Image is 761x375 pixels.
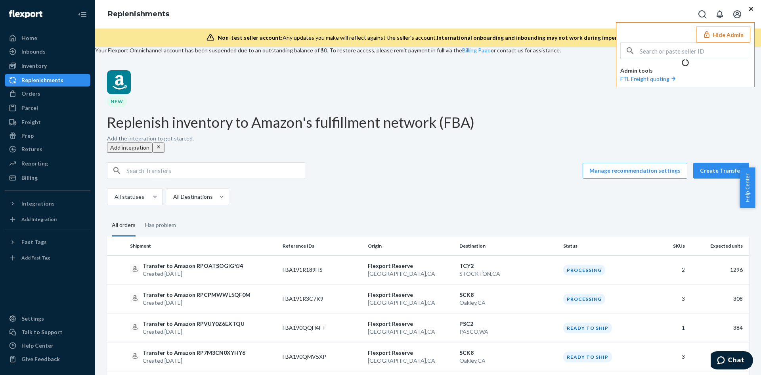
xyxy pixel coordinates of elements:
div: New [107,96,127,107]
button: Talk to Support [5,326,90,338]
button: Manage recommendation settings [583,163,687,179]
a: Replenishments [108,10,169,18]
div: All Destinations [173,193,213,201]
button: Add integration [107,142,153,153]
button: Integrations [5,197,90,210]
p: Oakley , CA [459,357,557,365]
th: Origin [365,237,456,256]
button: close [153,142,164,153]
td: 308 [688,285,749,313]
button: Close Navigation [75,6,90,22]
div: Any updates you make will reflect against the seller's account. [218,34,642,42]
a: Billing [5,171,90,184]
div: Freight [21,118,41,126]
p: Your Flexport Omnichannel account has been suspended due to an outstanding balance of $ 0 . To re... [95,46,761,54]
div: Replenishments [21,76,63,84]
th: Status [560,237,645,256]
p: [GEOGRAPHIC_DATA] , CA [368,299,453,307]
a: Billing Page [462,47,491,54]
td: FBA191R3C7K9 [279,285,365,313]
input: All statuses [114,193,115,201]
p: STOCKTON , CA [459,270,557,278]
a: Inbounds [5,45,90,58]
input: All Destinations [172,193,173,201]
td: 1296 [688,256,749,285]
div: Processing [563,265,605,275]
p: PASCO , WA [459,328,557,336]
div: Fast Tags [21,238,47,246]
button: Fast Tags [5,236,90,248]
div: All statuses [115,193,144,201]
p: Created [DATE] [143,328,245,336]
a: Freight [5,116,90,129]
div: All orders [112,215,136,237]
p: Created [DATE] [143,299,250,307]
td: 1 [645,313,688,342]
p: Transfer to Amazon RPCPMWWL5QF0M [143,291,250,299]
p: Transfer to Amazon RPOATSOGIGYJ4 [143,262,243,270]
div: Help Center [21,342,54,350]
button: Open account menu [729,6,745,22]
div: Inbounds [21,48,46,56]
p: Transfer to Amazon RP7M3CN0XYHY6 [143,349,245,357]
td: 2 [645,256,688,285]
div: Inventory [21,62,47,70]
div: Add Integration [21,216,57,223]
td: 3 [645,342,688,371]
p: SCK8 [459,291,557,299]
th: Destination [456,237,560,256]
p: Flexport Reserve [368,291,453,299]
a: Settings [5,312,90,325]
p: Flexport Reserve [368,349,453,357]
div: Integrations [21,200,55,208]
div: Give Feedback [21,355,60,363]
input: Search or paste seller ID [640,43,750,59]
p: Oakley , CA [459,299,557,307]
div: Talk to Support [21,328,63,336]
div: Add Fast Tag [21,254,50,261]
div: Home [21,34,37,42]
div: Orders [21,90,40,98]
span: International onboarding and inbounding may not work during impersonation. [437,34,642,41]
a: Parcel [5,102,90,114]
a: Reporting [5,157,90,170]
p: SCK8 [459,349,557,357]
p: Flexport Reserve [368,320,453,328]
p: Add the integration to get started. [107,135,749,142]
button: Help Center [740,167,755,208]
a: FTL Freight quoting [620,75,677,82]
a: Returns [5,143,90,156]
th: Shipment [127,237,279,256]
div: Billing [21,174,38,182]
div: Parcel [21,104,38,112]
div: Prep [21,132,34,140]
p: Created [DATE] [143,270,243,278]
h1: Replenish inventory to Amazon's fulfillment network (FBA) [107,115,749,131]
a: Replenishments [5,74,90,87]
p: [GEOGRAPHIC_DATA] , CA [368,328,453,336]
p: PSC2 [459,320,557,328]
input: Search Transfers [126,163,305,179]
a: Add Fast Tag [5,252,90,264]
button: Hide Admin [696,27,750,42]
span: Non-test seller account: [218,34,283,41]
td: FBA190QQH4FT [279,313,365,342]
td: FBA190QMV5XP [279,342,365,371]
p: [GEOGRAPHIC_DATA] , CA [368,270,453,278]
div: Ready to ship [563,323,612,333]
button: Create Transfer [693,163,749,179]
div: Has problem [145,215,176,235]
td: 384 [688,313,749,342]
iframe: Opens a widget where you can chat to one of our agents [711,351,753,371]
td: 830 [688,342,749,371]
div: Processing [563,294,605,304]
div: Returns [21,145,42,153]
p: Transfer to Amazon RPVUY0Z6EXTQU [143,320,245,328]
td: 3 [645,285,688,313]
p: Created [DATE] [143,357,245,365]
a: Help Center [5,339,90,352]
a: Inventory [5,60,90,72]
